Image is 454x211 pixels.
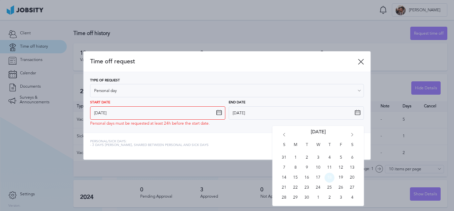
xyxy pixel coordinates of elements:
span: Wed Oct 01 2025 [313,193,323,203]
span: Tue Sep 23 2025 [302,183,312,193]
span: Thu Sep 18 2025 [324,173,334,183]
span: Personal days must be requested at least 24h before the start date. [90,121,210,126]
span: Sat Sep 06 2025 [347,153,357,163]
span: End Date [229,101,245,105]
span: F [336,143,346,153]
span: S [347,143,357,153]
span: Sat Sep 27 2025 [347,183,357,193]
span: T [302,143,312,153]
span: Thu Sep 25 2025 [324,183,334,193]
span: S [279,143,289,153]
i: Go back 1 month [281,133,287,139]
span: Mon Sep 22 2025 [290,183,300,193]
span: Thu Sep 04 2025 [324,153,334,163]
span: Mon Sep 29 2025 [290,193,300,203]
span: M [290,143,300,153]
span: Type of Request [90,79,120,83]
span: Wed Sep 24 2025 [313,183,323,193]
span: Mon Sep 01 2025 [290,153,300,163]
i: Go forward 1 month [349,133,355,139]
span: [DATE] [311,129,326,143]
span: Tue Sep 16 2025 [302,173,312,183]
span: Personal/Sick days: [90,140,209,144]
span: Wed Sep 17 2025 [313,173,323,183]
span: Thu Oct 02 2025 [324,193,334,203]
span: - 3 days [PERSON_NAME], shared between personal and sick days [90,143,209,147]
span: Tue Sep 30 2025 [302,193,312,203]
span: Sun Sep 14 2025 [279,173,289,183]
span: Sun Aug 31 2025 [279,153,289,163]
span: Fri Sep 05 2025 [336,153,346,163]
span: Sun Sep 28 2025 [279,193,289,203]
span: Sun Sep 21 2025 [279,183,289,193]
span: Start Date [90,101,110,105]
span: Sat Sep 13 2025 [347,163,357,173]
span: Fri Sep 19 2025 [336,173,346,183]
span: Time off request [90,58,358,65]
span: T [324,143,334,153]
span: Sun Sep 07 2025 [279,163,289,173]
span: Tue Sep 02 2025 [302,153,312,163]
span: Wed Sep 03 2025 [313,153,323,163]
span: W [313,143,323,153]
span: Sat Oct 04 2025 [347,193,357,203]
span: Mon Sep 08 2025 [290,163,300,173]
span: Wed Sep 10 2025 [313,163,323,173]
span: Fri Sep 12 2025 [336,163,346,173]
span: Sat Sep 20 2025 [347,173,357,183]
span: Fri Sep 26 2025 [336,183,346,193]
span: Thu Sep 11 2025 [324,163,334,173]
span: Mon Sep 15 2025 [290,173,300,183]
span: Tue Sep 09 2025 [302,163,312,173]
span: Fri Oct 03 2025 [336,193,346,203]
